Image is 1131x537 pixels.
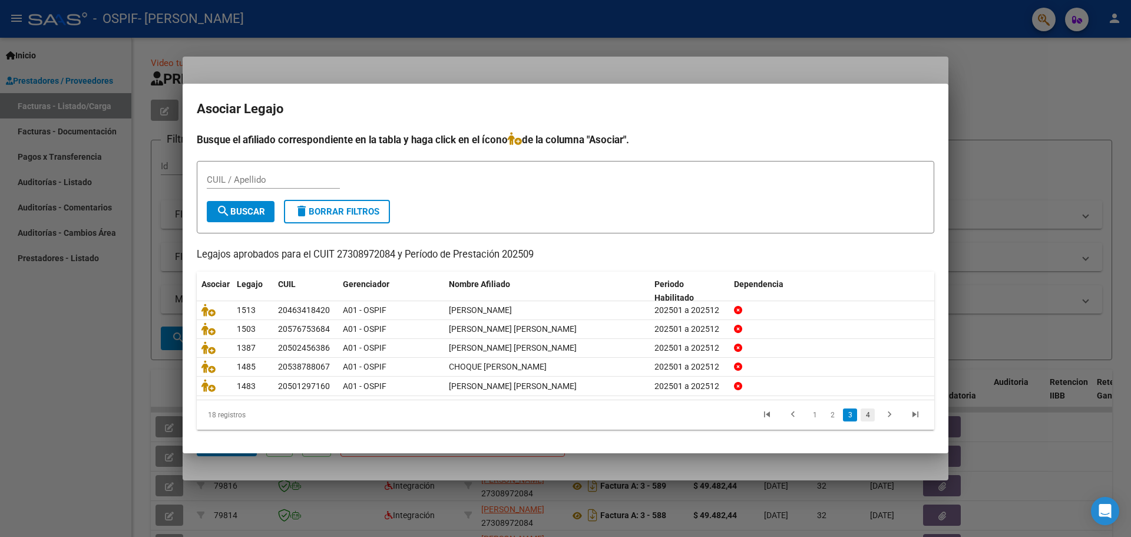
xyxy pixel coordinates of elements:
[843,408,857,421] a: 3
[806,405,824,425] li: page 1
[343,279,389,289] span: Gerenciador
[782,408,804,421] a: go to previous page
[654,304,725,317] div: 202501 a 202512
[237,343,256,352] span: 1387
[197,248,934,262] p: Legajos aprobados para el CUIT 27308972084 y Período de Prestación 202509
[232,272,273,311] datatable-header-cell: Legajo
[1091,497,1119,525] div: Open Intercom Messenger
[449,305,512,315] span: OSUNA GABRIEL CLAUDIO
[343,305,386,315] span: A01 - OSPIF
[278,380,330,393] div: 20501297160
[654,341,725,355] div: 202501 a 202512
[237,305,256,315] span: 1513
[278,279,296,289] span: CUIL
[295,206,379,217] span: Borrar Filtros
[278,360,330,374] div: 20538788067
[343,324,386,334] span: A01 - OSPIF
[201,279,230,289] span: Asociar
[237,324,256,334] span: 1503
[734,279,783,289] span: Dependencia
[197,98,934,120] h2: Asociar Legajo
[654,380,725,393] div: 202501 a 202512
[343,381,386,391] span: A01 - OSPIF
[444,272,650,311] datatable-header-cell: Nombre Afiliado
[338,272,444,311] datatable-header-cell: Gerenciador
[449,279,510,289] span: Nombre Afiliado
[295,204,309,218] mat-icon: delete
[216,206,265,217] span: Buscar
[756,408,778,421] a: go to first page
[449,324,577,334] span: CARRIZO NEHEMIAS BAUTISTA
[278,341,330,355] div: 20502456386
[216,204,230,218] mat-icon: search
[861,408,875,421] a: 4
[273,272,338,311] datatable-header-cell: CUIL
[197,400,342,430] div: 18 registros
[825,408,839,421] a: 2
[449,343,577,352] span: BENITEZ SANTIAGO BENJAMIN
[878,408,901,421] a: go to next page
[278,322,330,336] div: 20576753684
[197,132,934,147] h4: Busque el afiliado correspondiente en la tabla y haga click en el ícono de la columna "Asociar".
[650,272,729,311] datatable-header-cell: Periodo Habilitado
[859,405,877,425] li: page 4
[284,200,390,223] button: Borrar Filtros
[343,343,386,352] span: A01 - OSPIF
[654,322,725,336] div: 202501 a 202512
[449,381,577,391] span: NINA ROBLES PABLO FACUNDO
[237,362,256,371] span: 1485
[449,362,547,371] span: CHOQUE COPACONDO AXEL ALEJANDRO
[278,304,330,317] div: 20463418420
[654,360,725,374] div: 202501 a 202512
[729,272,935,311] datatable-header-cell: Dependencia
[824,405,841,425] li: page 2
[343,362,386,371] span: A01 - OSPIF
[237,279,263,289] span: Legajo
[237,381,256,391] span: 1483
[808,408,822,421] a: 1
[207,201,275,222] button: Buscar
[197,272,232,311] datatable-header-cell: Asociar
[841,405,859,425] li: page 3
[904,408,927,421] a: go to last page
[654,279,694,302] span: Periodo Habilitado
